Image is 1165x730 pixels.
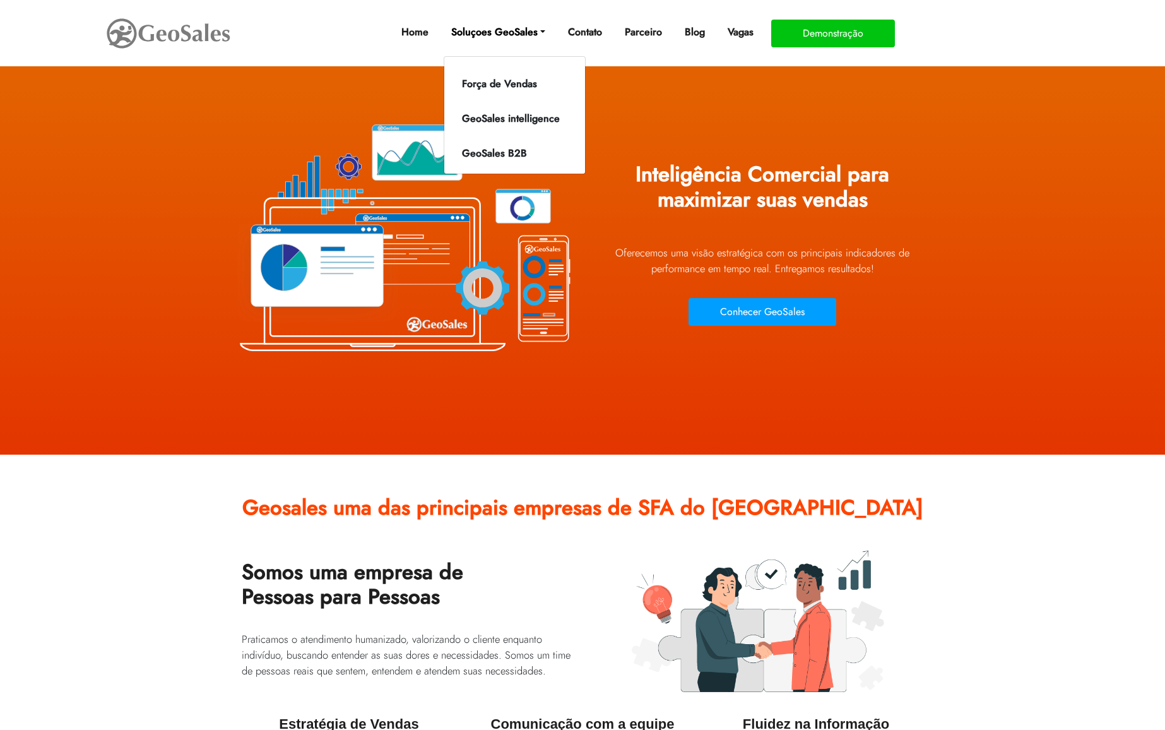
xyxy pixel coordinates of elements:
[592,153,933,231] h1: Inteligência Comercial para maximizar suas vendas
[242,486,923,539] h2: Geosales uma das principais empresas de SFA do [GEOGRAPHIC_DATA]
[242,551,573,629] h2: Somos uma empresa de Pessoas para Pessoas
[592,245,933,277] p: Oferecemos uma visão estratégica com os principais indicadores de performance em tempo real. Ent...
[447,109,575,129] a: GeoSales intelligence
[689,298,836,326] button: Conhecer GeoSales
[105,16,232,51] img: GeoSales
[620,20,667,45] a: Parceiro
[563,20,607,45] a: Contato
[446,20,550,45] a: Soluçoes GeoSales
[771,20,895,47] button: Demonstração
[242,631,573,679] p: Praticamos o atendimento humanizado, valorizando o cliente enquanto indivíduo, buscando entender ...
[632,551,884,693] img: Plataforma GeoSales
[232,95,573,379] img: Plataforma GeoSales
[447,143,575,164] a: GeoSales B2B
[396,20,434,45] a: Home
[723,20,759,45] a: Vagas
[680,20,710,45] a: Blog
[447,74,575,94] a: Força de Vendas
